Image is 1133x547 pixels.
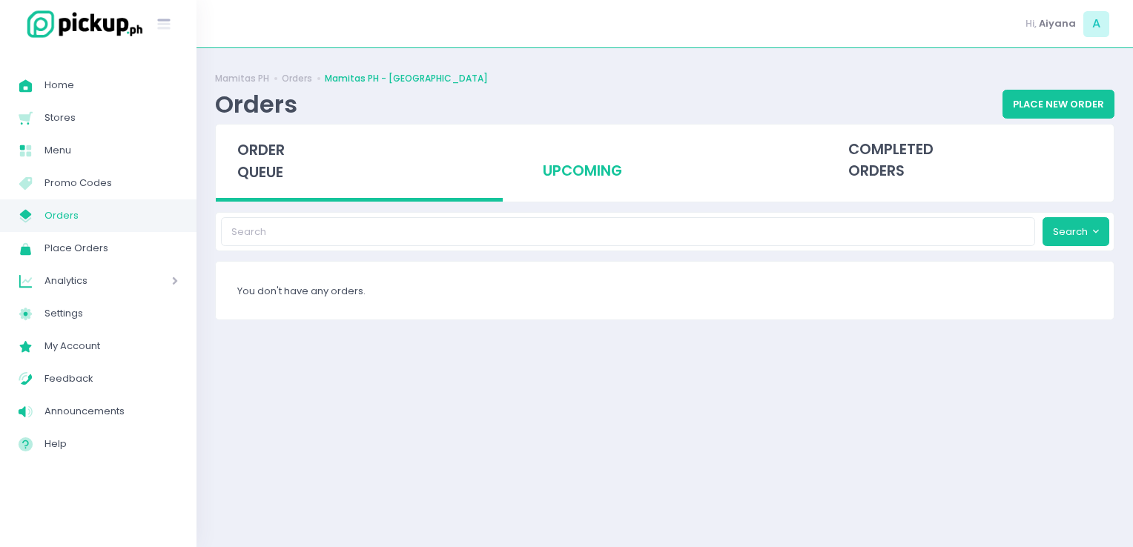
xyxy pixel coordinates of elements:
[44,434,178,454] span: Help
[1083,11,1109,37] span: A
[1002,90,1114,118] button: Place New Order
[1043,217,1109,245] button: Search
[282,72,312,85] a: Orders
[237,140,285,182] span: order queue
[44,369,178,388] span: Feedback
[44,239,178,258] span: Place Orders
[325,72,488,85] a: Mamitas PH - [GEOGRAPHIC_DATA]
[44,141,178,160] span: Menu
[44,206,178,225] span: Orders
[215,90,297,119] div: Orders
[44,76,178,95] span: Home
[44,402,178,421] span: Announcements
[44,337,178,356] span: My Account
[44,271,130,291] span: Analytics
[44,173,178,193] span: Promo Codes
[216,262,1114,319] div: You don't have any orders.
[1039,16,1076,31] span: Aiyana
[44,304,178,323] span: Settings
[215,72,269,85] a: Mamitas PH
[827,125,1114,197] div: completed orders
[19,8,145,40] img: logo
[221,217,1036,245] input: Search
[44,108,178,127] span: Stores
[521,125,808,197] div: upcoming
[1025,16,1037,31] span: Hi,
